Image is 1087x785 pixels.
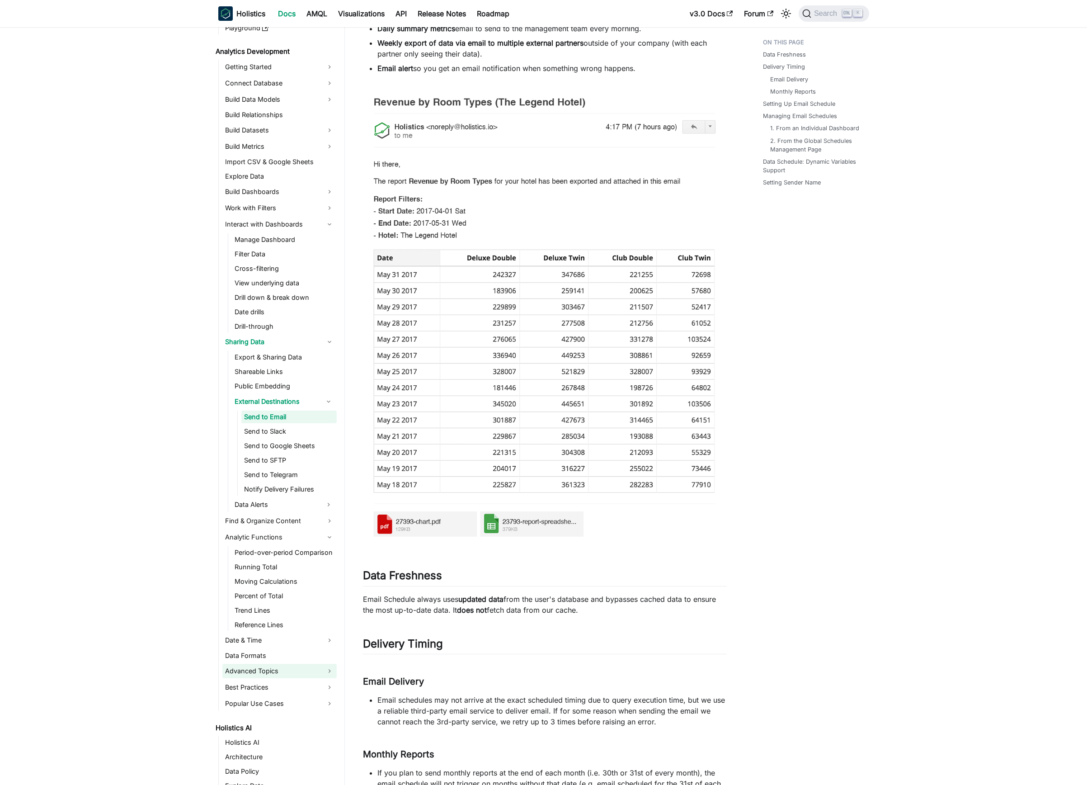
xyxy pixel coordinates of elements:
a: Best Practices [222,680,337,695]
a: Analytics Development [213,45,337,58]
a: Delivery Timing [763,62,805,71]
a: Send to SFTP [241,454,337,467]
a: Percent of Total [232,590,337,602]
a: Period-over-period Comparison [232,546,337,559]
a: View underlying data [232,277,337,289]
a: Managing Email Schedules [763,112,837,120]
a: Send to Email [241,411,337,423]
h2: Data Freshness [363,569,727,586]
a: Analytic Functions [222,530,337,544]
a: v3.0 Docs [684,6,739,21]
a: 1. From an Individual Dashboard [770,124,859,132]
strong: Weekly export of data via email to multiple external partners [377,38,583,47]
span: Search [811,9,842,18]
h3: Monthly Reports [363,749,727,760]
a: Running Total [232,561,337,573]
img: Holistics [218,6,233,21]
a: Visualizations [333,6,390,21]
a: 2. From the Global Schedules Management Page [770,137,860,154]
a: Setting Up Email Schedule [763,99,835,108]
a: Advanced Topics [222,664,337,678]
a: Data Formats [222,649,337,662]
a: Send to Slack [241,425,337,438]
a: Shareable Links [232,365,337,378]
h2: Delivery Timing [363,637,727,654]
a: Build Metrics [222,139,337,154]
a: Monthly Reports [770,87,816,96]
a: Architecture [222,751,337,763]
a: Build Dashboards [222,184,337,199]
a: Interact with Dashboards [222,217,337,232]
a: Filter Data [232,248,337,260]
a: Data Alerts [232,497,320,512]
h3: Email Delivery [363,676,727,687]
a: Holistics AI [213,722,337,734]
button: Search (Ctrl+K) [799,5,869,22]
a: Docs [273,6,301,21]
a: Send to Telegram [241,468,337,481]
a: AMQL [301,6,333,21]
a: Find & Organize Content [222,514,337,528]
a: Date drills [232,306,337,318]
strong: does not [457,605,487,615]
a: Reference Lines [232,619,337,631]
a: Holistics AI [222,736,337,749]
a: Popular Use Cases [222,696,337,711]
li: outside of your company (with each partner only seeing their data). [377,38,727,59]
a: Moving Calculations [232,575,337,588]
a: Import CSV & Google Sheets [222,156,337,168]
strong: Email alert [377,64,413,73]
a: Forum [739,6,779,21]
a: API [390,6,412,21]
a: Explore Data [222,170,337,183]
a: Drill down & break down [232,291,337,304]
li: Email schedules may not arrive at the exact scheduled timing due to query execution time, but we ... [377,695,727,727]
a: Drill-through [232,320,337,333]
strong: updated data [458,595,504,604]
a: Email Delivery [770,75,808,84]
a: Playground [222,22,337,34]
button: Switch between dark and light mode (currently light mode) [779,6,793,21]
a: Notify Delivery Failures [241,483,337,496]
a: Connect Database [222,76,337,90]
p: Email Schedule always uses from the user's database and bypasses cached data to ensure the most u... [363,594,727,615]
a: Work with Filters [222,201,337,215]
a: Export & Sharing Data [232,351,337,364]
a: Sharing Data [222,335,337,349]
nav: Docs sidebar [209,27,345,785]
a: Manage Dashboard [232,233,337,246]
a: Send to Google Sheets [241,440,337,452]
a: Data Policy [222,765,337,778]
button: Expand sidebar category 'Data Alerts' [320,497,337,512]
a: External Destinations [232,394,320,409]
a: Roadmap [471,6,515,21]
a: Setting Sender Name [763,178,821,187]
a: Public Embedding [232,380,337,392]
a: Build Relationships [222,109,337,121]
a: Getting Started [222,60,337,74]
a: Data Freshness [763,50,806,59]
a: Release Notes [412,6,471,21]
strong: Daily summary metrics [377,24,455,33]
li: email to send to the management team every morning. [377,23,727,34]
b: Holistics [236,8,265,19]
a: Cross-filtering [232,262,337,275]
a: HolisticsHolistics [218,6,265,21]
button: Collapse sidebar category 'External Destinations' [320,394,337,409]
a: Build Data Models [222,92,337,107]
kbd: K [853,9,862,17]
li: so you get an email notification when something wrong happens. [377,63,727,74]
a: Trend Lines [232,604,337,617]
a: Build Datasets [222,123,337,137]
a: Data Schedule: Dynamic Variables Support [763,157,864,175]
a: Date & Time [222,633,337,648]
